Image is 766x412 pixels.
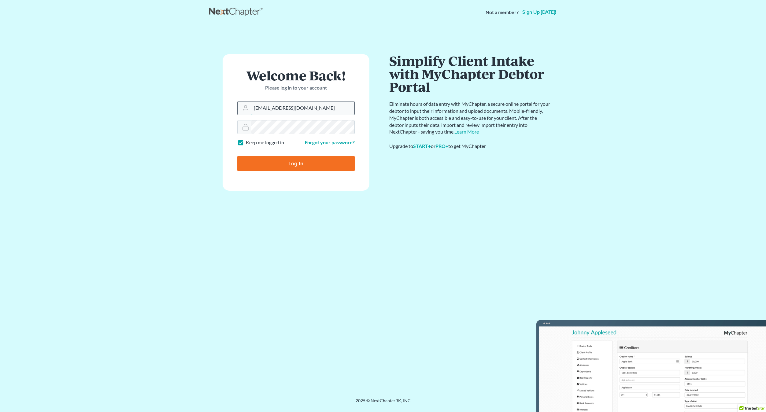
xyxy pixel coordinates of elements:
p: Eliminate hours of data entry with MyChapter, a secure online portal for your debtor to input the... [389,101,551,135]
input: Email Address [251,101,354,115]
div: 2025 © NextChapterBK, INC [209,398,557,409]
a: Sign up [DATE]! [521,10,557,15]
a: Forgot your password? [305,139,355,145]
label: Keep me logged in [246,139,284,146]
a: Learn More [454,129,479,134]
h1: Simplify Client Intake with MyChapter Debtor Portal [389,54,551,93]
a: PRO+ [435,143,448,149]
strong: Not a member? [486,9,519,16]
div: Upgrade to or to get MyChapter [389,143,551,150]
h1: Welcome Back! [237,69,355,82]
a: START+ [413,143,431,149]
p: Please log in to your account [237,84,355,91]
input: Log In [237,156,355,171]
